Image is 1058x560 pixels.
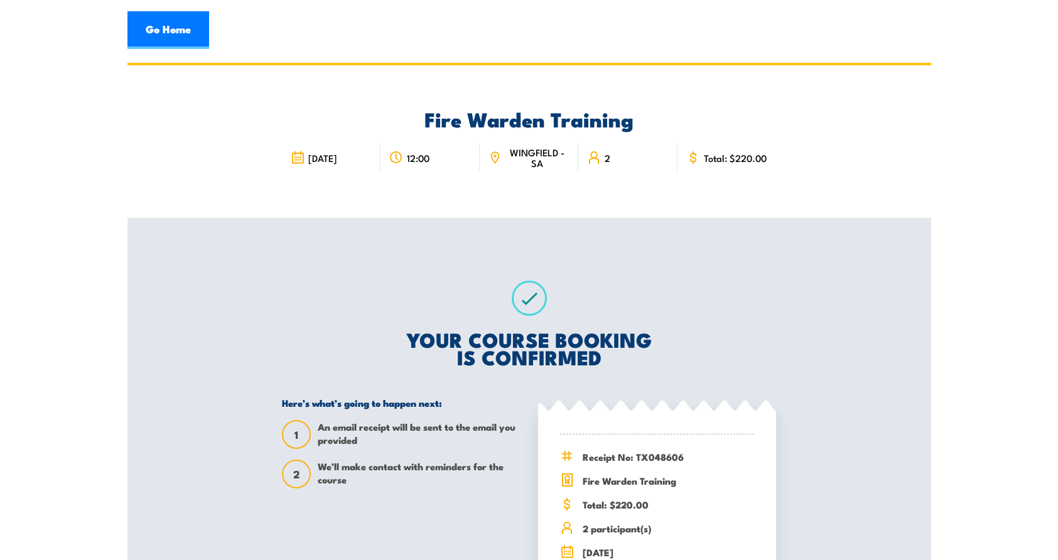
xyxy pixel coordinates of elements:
[407,153,429,163] span: 12:00
[282,397,520,409] h5: Here’s what’s going to happen next:
[583,545,754,559] span: [DATE]
[283,428,310,441] span: 1
[583,450,754,464] span: Receipt No: TX048606
[583,497,754,512] span: Total: $220.00
[583,473,754,488] span: Fire Warden Training
[282,110,776,127] h2: Fire Warden Training
[283,468,310,481] span: 2
[583,521,754,536] span: 2 participant(s)
[505,147,569,168] span: WINGFIELD - SA
[318,420,520,449] span: An email receipt will be sent to the email you provided
[127,11,209,49] a: Go Home
[605,153,610,163] span: 2
[318,460,520,488] span: We’ll make contact with reminders for the course
[704,153,767,163] span: Total: $220.00
[282,330,776,365] h2: YOUR COURSE BOOKING IS CONFIRMED
[308,153,337,163] span: [DATE]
